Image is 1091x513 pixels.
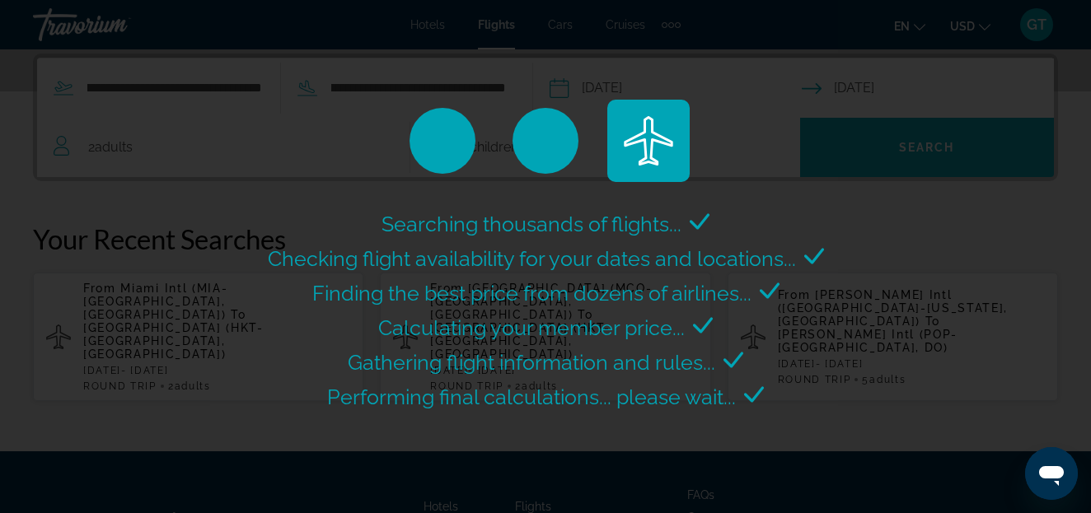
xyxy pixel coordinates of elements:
span: Calculating your member price... [378,315,685,340]
iframe: Button to launch messaging window [1025,447,1078,500]
span: Finding the best price from dozens of airlines... [312,281,752,305]
span: Checking flight availability for your dates and locations... [268,246,796,271]
span: Gathering flight information and rules... [348,350,715,375]
span: Performing final calculations... please wait... [327,385,736,409]
span: Searching thousands of flights... [382,212,681,236]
